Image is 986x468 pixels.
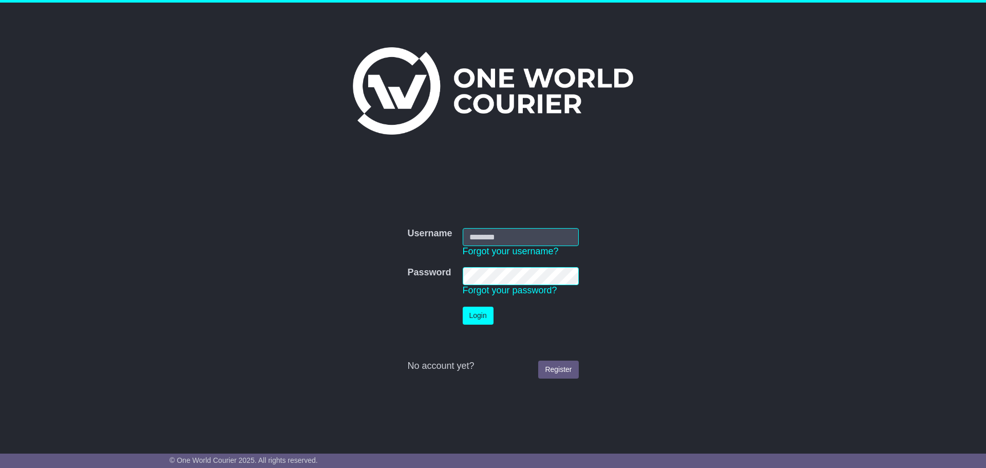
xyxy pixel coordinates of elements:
span: © One World Courier 2025. All rights reserved. [169,456,318,464]
label: Password [407,267,451,278]
button: Login [463,307,494,325]
label: Username [407,228,452,239]
img: One World [353,47,633,135]
a: Register [538,361,578,379]
a: Forgot your password? [463,285,557,295]
a: Forgot your username? [463,246,559,256]
div: No account yet? [407,361,578,372]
